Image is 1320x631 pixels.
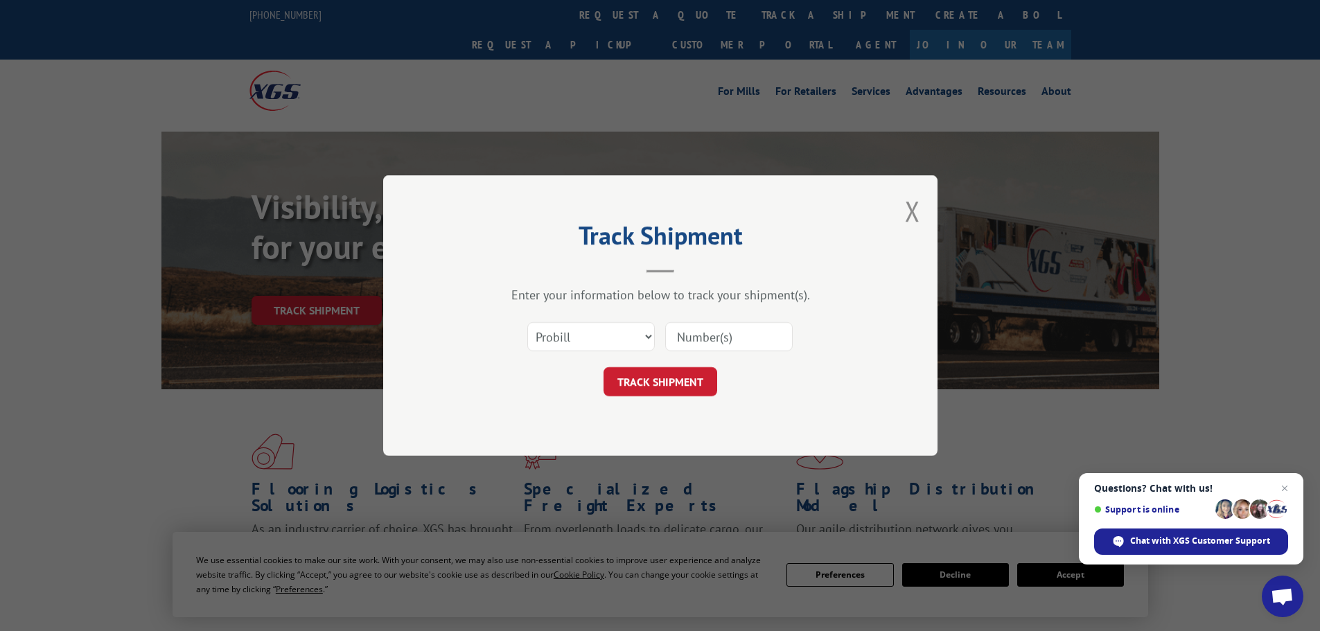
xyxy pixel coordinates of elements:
[1276,480,1293,497] span: Close chat
[452,287,868,303] div: Enter your information below to track your shipment(s).
[1094,504,1211,515] span: Support is online
[665,322,793,351] input: Number(s)
[905,193,920,229] button: Close modal
[1094,483,1288,494] span: Questions? Chat with us!
[452,226,868,252] h2: Track Shipment
[604,367,717,396] button: TRACK SHIPMENT
[1094,528,1288,555] div: Chat with XGS Customer Support
[1130,535,1270,547] span: Chat with XGS Customer Support
[1262,576,1303,617] div: Open chat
